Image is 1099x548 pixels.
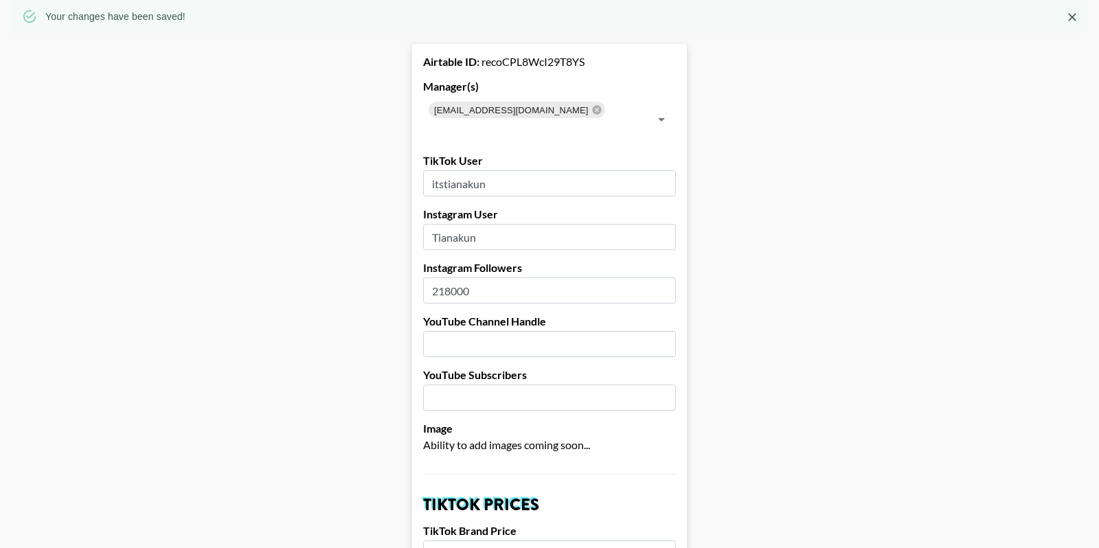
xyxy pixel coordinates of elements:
strong: Airtable ID: [423,55,479,68]
div: [EMAIL_ADDRESS][DOMAIN_NAME] [429,102,605,118]
label: YouTube Subscribers [423,368,676,382]
label: TikTok Brand Price [423,524,676,538]
button: Close [1062,7,1083,27]
label: TikTok User [423,154,676,168]
h2: TikTok Prices [423,496,676,513]
label: Image [423,422,676,435]
button: Open [652,110,671,129]
label: Manager(s) [423,80,676,93]
label: YouTube Channel Handle [423,315,676,328]
div: recoCPL8WcI29T8YS [423,55,676,69]
span: [EMAIL_ADDRESS][DOMAIN_NAME] [429,102,594,118]
label: Instagram Followers [423,261,676,275]
label: Instagram User [423,207,676,221]
div: Your changes have been saved! [45,4,185,29]
span: Ability to add images coming soon... [423,438,590,451]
